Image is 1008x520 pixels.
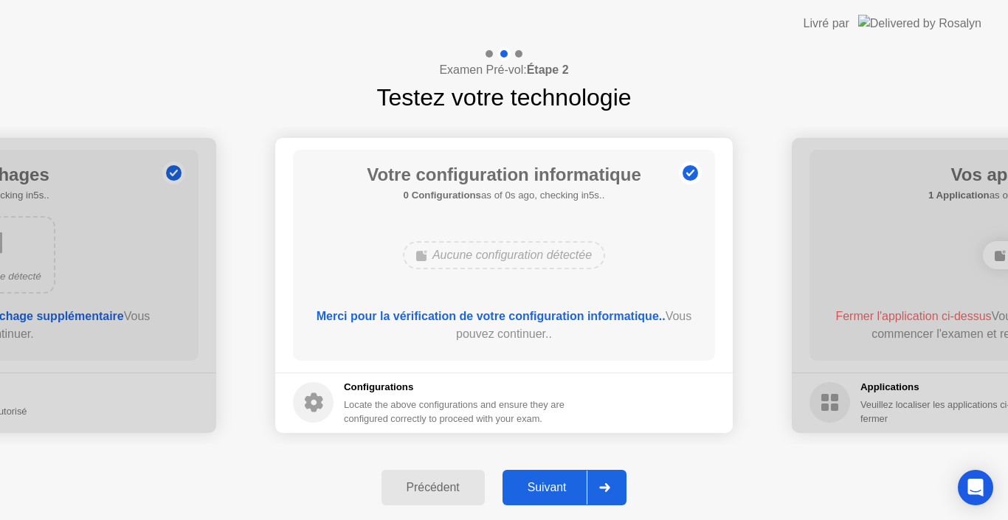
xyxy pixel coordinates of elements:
[376,80,631,115] h1: Testez votre technologie
[403,241,605,269] div: Aucune configuration détectée
[404,190,481,201] b: 0 Configurations
[507,481,587,494] div: Suivant
[858,15,981,32] img: Delivered by Rosalyn
[314,308,694,343] div: Vous pouvez continuer..
[503,470,627,505] button: Suivant
[317,310,666,322] b: Merci pour la vérification de votre configuration informatique..
[367,188,641,203] h5: as of 0s ago, checking in5s..
[382,470,485,505] button: Précédent
[344,380,567,395] h5: Configurations
[804,15,849,32] div: Livré par
[367,162,641,188] h1: Votre configuration informatique
[386,481,480,494] div: Précédent
[527,63,569,76] b: Étape 2
[344,398,567,426] div: Locate the above configurations and ensure they are configured correctly to proceed with your exam.
[958,470,993,505] div: Open Intercom Messenger
[439,61,568,79] h4: Examen Pré-vol:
